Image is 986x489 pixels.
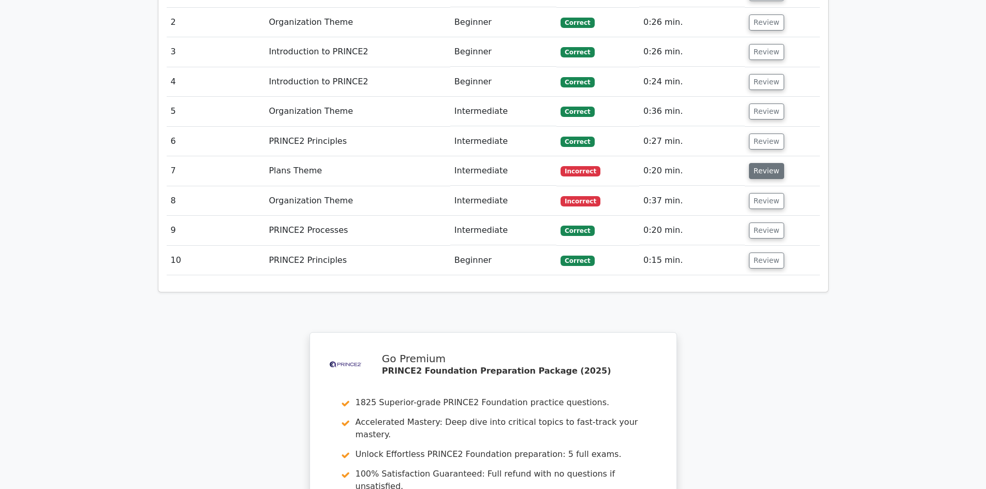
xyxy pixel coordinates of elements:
[167,97,265,126] td: 5
[450,216,556,245] td: Intermediate
[167,67,265,97] td: 4
[561,226,594,236] span: Correct
[450,156,556,186] td: Intermediate
[749,103,784,120] button: Review
[561,77,594,87] span: Correct
[639,216,745,245] td: 0:20 min.
[749,74,784,90] button: Review
[639,67,745,97] td: 0:24 min.
[264,246,450,275] td: PRINCE2 Principles
[450,97,556,126] td: Intermediate
[450,8,556,37] td: Beginner
[749,223,784,239] button: Review
[167,8,265,37] td: 2
[264,186,450,216] td: Organization Theme
[639,186,745,216] td: 0:37 min.
[639,246,745,275] td: 0:15 min.
[561,47,594,57] span: Correct
[450,37,556,67] td: Beginner
[167,186,265,216] td: 8
[167,246,265,275] td: 10
[749,14,784,31] button: Review
[749,163,784,179] button: Review
[264,37,450,67] td: Introduction to PRINCE2
[450,246,556,275] td: Beginner
[264,127,450,156] td: PRINCE2 Principles
[264,8,450,37] td: Organization Theme
[561,18,594,28] span: Correct
[639,8,745,37] td: 0:26 min.
[450,186,556,216] td: Intermediate
[561,137,594,147] span: Correct
[264,97,450,126] td: Organization Theme
[561,107,594,117] span: Correct
[561,166,600,176] span: Incorrect
[167,37,265,67] td: 3
[264,156,450,186] td: Plans Theme
[749,193,784,209] button: Review
[167,156,265,186] td: 7
[639,97,745,126] td: 0:36 min.
[167,216,265,245] td: 9
[561,196,600,206] span: Incorrect
[264,67,450,97] td: Introduction to PRINCE2
[450,127,556,156] td: Intermediate
[639,127,745,156] td: 0:27 min.
[639,37,745,67] td: 0:26 min.
[561,256,594,266] span: Correct
[749,253,784,269] button: Review
[749,134,784,150] button: Review
[264,216,450,245] td: PRINCE2 Processes
[749,44,784,60] button: Review
[167,127,265,156] td: 6
[450,67,556,97] td: Beginner
[639,156,745,186] td: 0:20 min.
